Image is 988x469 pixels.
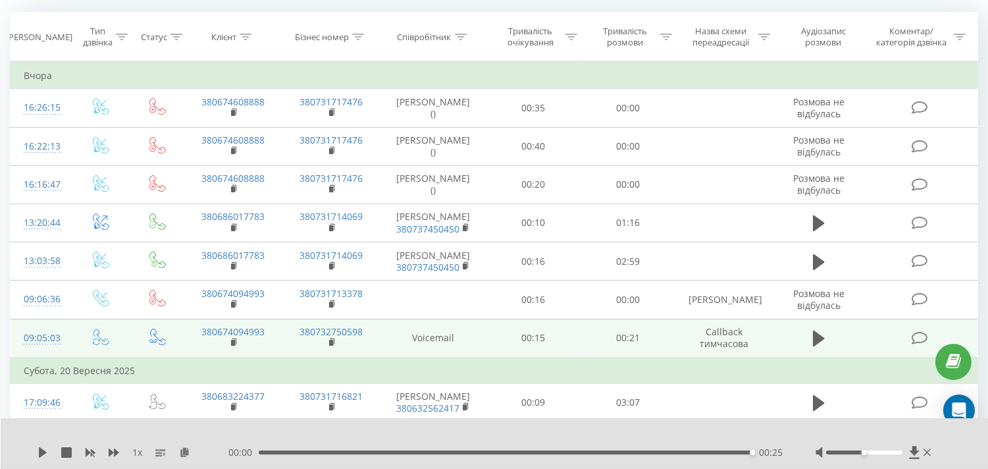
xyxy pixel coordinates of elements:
td: 00:00 [581,89,675,127]
a: 380674608888 [201,96,265,108]
a: 380731716821 [299,390,363,402]
td: [PERSON_NAME] () [380,89,486,127]
div: Open Intercom Messenger [943,395,975,426]
a: 380674608888 [201,134,265,146]
td: 00:09 [486,383,581,422]
td: 00:10 [486,204,581,242]
a: 380732750598 [299,325,363,338]
td: 01:16 [581,204,675,242]
td: [PERSON_NAME] () [380,127,486,165]
span: Розмова не відбулась [793,172,845,196]
div: Accessibility label [862,450,867,455]
div: Тривалість очікування [498,26,563,48]
span: 00:25 [759,446,783,459]
td: 02:59 [581,242,675,281]
span: Розмова не відбулась [793,287,845,312]
td: 00:00 [581,165,675,204]
td: [PERSON_NAME] [380,242,486,281]
div: Тип дзвінка [82,26,113,48]
td: 03:07 [581,383,675,422]
div: 09:06:36 [24,287,57,312]
td: [PERSON_NAME] [675,281,773,319]
td: Вчора [11,63,978,89]
td: 00:16 [486,281,581,319]
div: 13:03:58 [24,248,57,274]
a: 380683224377 [201,390,265,402]
div: 16:26:15 [24,95,57,121]
div: Назва схеми переадресації [687,26,755,48]
div: Accessibility label [750,450,755,455]
td: 00:15 [486,319,581,358]
div: Співробітник [398,32,452,43]
td: Callback тимчасова [675,319,773,358]
a: 380731717476 [299,172,363,184]
a: 380731714069 [299,210,363,223]
div: Статус [141,32,167,43]
td: [PERSON_NAME] [380,204,486,242]
div: 16:22:13 [24,134,57,159]
a: 380632562417 [396,402,459,414]
td: 00:21 [581,319,675,358]
td: Voicemail [380,319,486,358]
a: 380674094993 [201,287,265,300]
td: [PERSON_NAME] [380,383,486,422]
div: Тривалість розмови [592,26,657,48]
td: 00:40 [486,127,581,165]
div: 17:09:46 [24,390,57,416]
td: 00:35 [486,89,581,127]
a: 380686017783 [201,210,265,223]
div: [PERSON_NAME] [6,32,72,43]
div: 13:20:44 [24,210,57,236]
span: 00:00 [228,446,259,459]
span: Розмова не відбулась [793,96,845,120]
td: 00:00 [581,127,675,165]
a: 380686017783 [201,249,265,262]
a: 380731714069 [299,249,363,262]
td: 00:20 [486,165,581,204]
a: 380731717476 [299,96,363,108]
span: 1 x [132,446,142,459]
a: 380731713378 [299,287,363,300]
span: Розмова не відбулась [793,134,845,158]
div: 09:05:03 [24,325,57,351]
div: Коментар/категорія дзвінка [873,26,950,48]
a: 380737450450 [396,223,459,235]
div: Аудіозапис розмови [785,26,861,48]
a: 380731717476 [299,134,363,146]
div: Бізнес номер [295,32,349,43]
div: 16:16:47 [24,172,57,198]
a: 380674094993 [201,325,265,338]
td: [PERSON_NAME] () [380,165,486,204]
td: 00:16 [486,242,581,281]
td: Субота, 20 Вересня 2025 [11,358,978,384]
a: 380674608888 [201,172,265,184]
a: 380737450450 [396,261,459,273]
td: 00:00 [581,281,675,319]
div: Клієнт [211,32,236,43]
